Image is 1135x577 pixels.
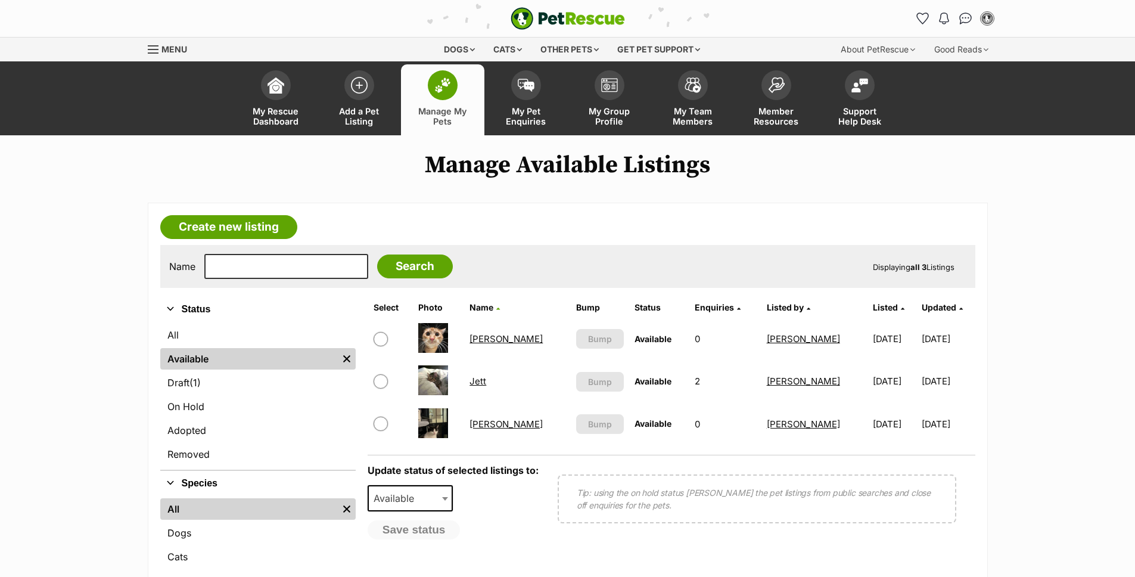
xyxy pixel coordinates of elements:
[518,79,534,92] img: pet-enquiries-icon-7e3ad2cf08bfb03b45e93fb7055b45f3efa6380592205ae92323e6603595dc1f.svg
[369,298,413,317] th: Select
[922,404,974,445] td: [DATE]
[818,64,901,135] a: Support Help Desk
[568,64,651,135] a: My Group Profile
[767,376,840,387] a: [PERSON_NAME]
[851,78,868,92] img: help-desk-icon-fdf02630f3aa405de69fd3d07c3f3aa587a6932b1a1747fa1d2bba05be0121f9.svg
[583,106,636,126] span: My Group Profile
[511,7,625,30] img: logo-e224e6f780fb5917bec1dbf3a21bbac754714ae5b6737aabdf751b685950b380.svg
[369,490,426,507] span: Available
[635,418,671,429] span: Available
[338,348,356,370] a: Remove filter
[609,38,708,61] div: Get pet support
[160,324,356,346] a: All
[234,64,318,135] a: My Rescue Dashboard
[690,318,760,359] td: 0
[160,322,356,470] div: Status
[959,13,972,24] img: chat-41dd97257d64d25036548639549fe6c8038ab92f7586957e7f3b1b290dea8141.svg
[160,302,356,317] button: Status
[368,520,461,539] button: Save status
[160,420,356,441] a: Adopted
[161,44,187,54] span: Menu
[577,486,937,511] p: Tip: using the on hold status [PERSON_NAME] the pet listings from public searches and close off e...
[160,396,356,417] a: On Hold
[868,361,921,402] td: [DATE]
[685,77,701,93] img: team-members-icon-5396bd8760b3fe7c0b43da4ab00e1e3bb1a5d9ba89233759b79545d2d3fc5d0d.svg
[576,414,624,434] button: Bump
[910,262,926,272] strong: all 3
[922,302,963,312] a: Updated
[571,298,629,317] th: Bump
[413,298,464,317] th: Photo
[588,418,612,430] span: Bump
[377,255,453,278] input: Search
[750,106,803,126] span: Member Resources
[576,329,624,349] button: Bump
[635,334,671,344] span: Available
[978,9,997,28] button: My account
[532,38,607,61] div: Other pets
[416,106,469,126] span: Manage My Pets
[484,64,568,135] a: My Pet Enquiries
[635,376,671,386] span: Available
[651,64,735,135] a: My Team Members
[873,302,898,312] span: Listed
[499,106,553,126] span: My Pet Enquiries
[833,106,887,126] span: Support Help Desk
[873,262,954,272] span: Displaying Listings
[469,302,493,312] span: Name
[939,13,949,24] img: notifications-46538b983faf8c2785f20acdc204bb7945ddae34d4c08c2a6579f10ce5e182be.svg
[630,298,689,317] th: Status
[922,302,956,312] span: Updated
[368,485,453,511] span: Available
[160,372,356,393] a: Draft
[368,464,539,476] label: Update status of selected listings to:
[588,333,612,345] span: Bump
[332,106,386,126] span: Add a Pet Listing
[576,372,624,392] button: Bump
[690,361,760,402] td: 2
[160,476,356,491] button: Species
[160,443,356,465] a: Removed
[690,404,760,445] td: 0
[436,38,483,61] div: Dogs
[956,9,975,28] a: Conversations
[913,9,997,28] ul: Account quick links
[832,38,923,61] div: About PetRescue
[268,77,284,94] img: dashboard-icon-eb2f2d2d3e046f16d808141f083e7271f6b2e854fb5c12c21221c1fb7104beca.svg
[695,302,741,312] a: Enquiries
[338,498,356,520] a: Remove filter
[666,106,720,126] span: My Team Members
[189,376,201,390] span: (1)
[926,38,997,61] div: Good Reads
[318,64,401,135] a: Add a Pet Listing
[469,302,500,312] a: Name
[922,318,974,359] td: [DATE]
[351,77,368,94] img: add-pet-listing-icon-0afa8454b4691262ce3f59096e99ab1cd57d4a30225e0717b998d2c9b9846f56.svg
[981,13,993,24] img: Rachel Lee profile pic
[148,38,195,59] a: Menu
[485,38,530,61] div: Cats
[735,64,818,135] a: Member Resources
[401,64,484,135] a: Manage My Pets
[511,7,625,30] a: PetRescue
[601,78,618,92] img: group-profile-icon-3fa3cf56718a62981997c0bc7e787c4b2cf8bcc04b72c1350f741eb67cf2f40e.svg
[469,333,543,345] a: [PERSON_NAME]
[935,9,954,28] button: Notifications
[160,522,356,544] a: Dogs
[588,376,612,388] span: Bump
[767,302,804,312] span: Listed by
[913,9,932,28] a: Favourites
[868,404,921,445] td: [DATE]
[922,361,974,402] td: [DATE]
[160,215,297,239] a: Create new listing
[434,77,451,93] img: manage-my-pets-icon-02211641906a0b7f246fdf0571729dbe1e7629f14944591b6c1af311fb30b64b.svg
[873,302,904,312] a: Listed
[695,302,734,312] span: translation missing: en.admin.listings.index.attributes.enquiries
[160,498,338,520] a: All
[469,418,543,430] a: [PERSON_NAME]
[249,106,303,126] span: My Rescue Dashboard
[469,376,486,387] a: Jett
[169,261,195,272] label: Name
[160,348,338,370] a: Available
[767,418,840,430] a: [PERSON_NAME]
